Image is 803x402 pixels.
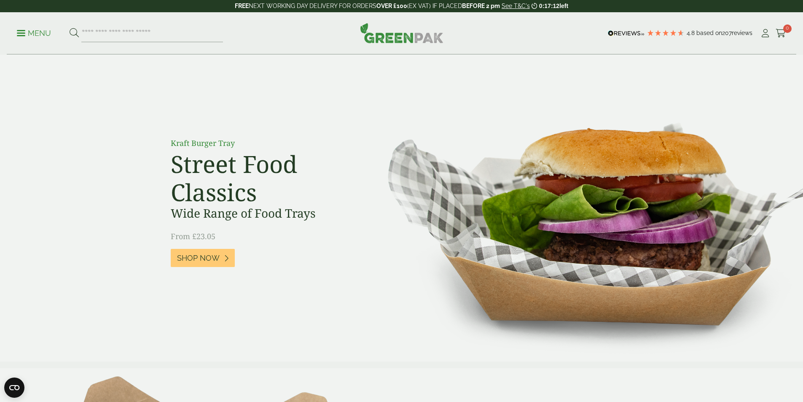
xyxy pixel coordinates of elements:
[360,23,443,43] img: GreenPak Supplies
[17,28,51,38] p: Menu
[462,3,500,9] strong: BEFORE 2 pm
[722,30,732,36] span: 207
[783,24,792,33] span: 0
[17,28,51,37] a: Menu
[4,378,24,398] button: Open CMP widget
[171,138,360,149] p: Kraft Burger Tray
[171,231,215,241] span: From £23.05
[171,206,360,221] h3: Wide Range of Food Trays
[539,3,559,9] span: 0:17:12
[647,29,685,37] div: 4.79 Stars
[696,30,722,36] span: Based on
[732,30,752,36] span: reviews
[760,29,771,38] i: My Account
[361,55,803,362] img: Street Food Classics
[608,30,645,36] img: REVIEWS.io
[177,254,220,263] span: Shop Now
[687,30,696,36] span: 4.8
[235,3,249,9] strong: FREE
[559,3,568,9] span: left
[171,249,235,267] a: Shop Now
[171,150,360,206] h2: Street Food Classics
[776,27,786,40] a: 0
[502,3,530,9] a: See T&C's
[776,29,786,38] i: Cart
[376,3,407,9] strong: OVER £100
